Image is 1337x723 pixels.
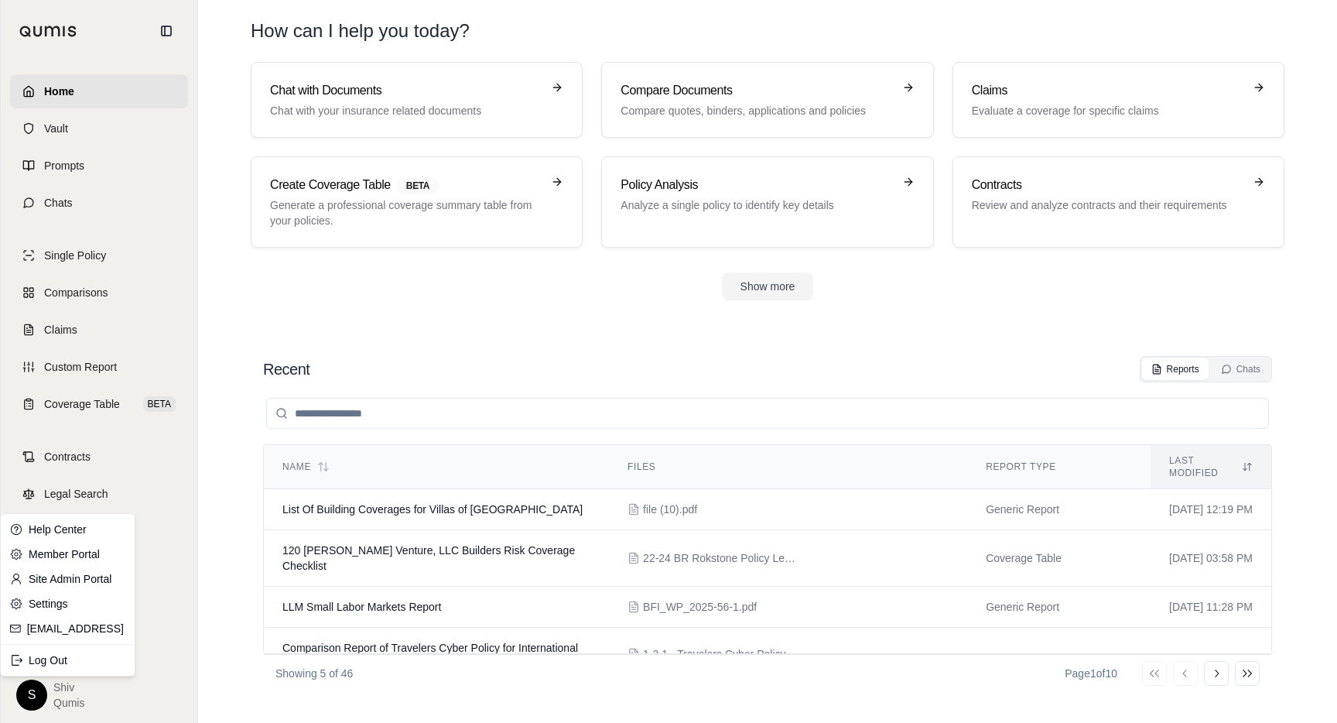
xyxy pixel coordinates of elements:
[4,517,132,542] a: Help Center
[27,621,126,636] a: [EMAIL_ADDRESS]
[4,542,132,567] a: Member Portal
[4,648,132,673] div: Log Out
[4,591,132,616] a: Settings
[4,567,132,591] a: Site Admin Portal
